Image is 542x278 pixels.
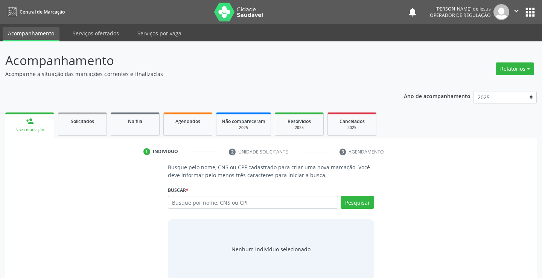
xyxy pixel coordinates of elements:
[168,163,375,179] p: Busque pelo nome, CNS ou CPF cadastrado para criar uma nova marcação. Você deve informar pelo men...
[333,125,371,131] div: 2025
[67,27,124,40] a: Serviços ofertados
[26,117,34,125] div: person_add
[341,196,374,209] button: Pesquisar
[222,125,265,131] div: 2025
[143,148,150,155] div: 1
[20,9,65,15] span: Central de Marcação
[493,4,509,20] img: img
[132,27,187,40] a: Serviços por vaga
[11,127,49,133] div: Nova marcação
[3,27,59,41] a: Acompanhamento
[404,91,470,100] p: Ano de acompanhamento
[509,4,524,20] button: 
[524,6,537,19] button: apps
[222,118,265,125] span: Não compareceram
[231,245,311,253] div: Nenhum indivíduo selecionado
[175,118,200,125] span: Agendados
[288,118,311,125] span: Resolvidos
[5,51,377,70] p: Acompanhamento
[5,70,377,78] p: Acompanhe a situação das marcações correntes e finalizadas
[153,148,178,155] div: Indivíduo
[5,6,65,18] a: Central de Marcação
[280,125,318,131] div: 2025
[128,118,142,125] span: Na fila
[430,12,491,18] span: Operador de regulação
[71,118,94,125] span: Solicitados
[430,6,491,12] div: [PERSON_NAME] de Jesus
[407,7,418,17] button: notifications
[168,196,338,209] input: Busque por nome, CNS ou CPF
[168,184,189,196] label: Buscar
[496,62,534,75] button: Relatórios
[512,7,521,15] i: 
[340,118,365,125] span: Cancelados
